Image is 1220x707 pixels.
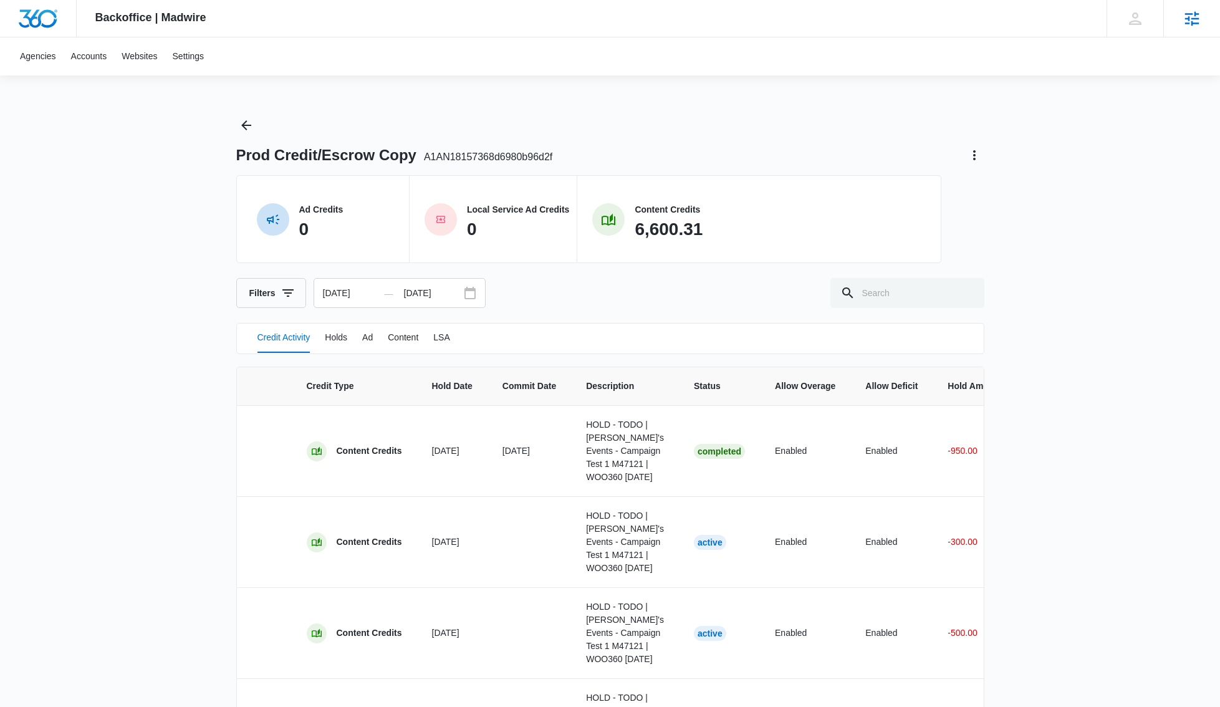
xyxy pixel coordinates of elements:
span: Credit Type [307,380,402,393]
p: Enabled [775,536,835,549]
p: Ad Credits [299,203,343,216]
p: Content Credits [337,627,402,640]
p: 0 [467,216,569,243]
p: HOLD - TODO | [PERSON_NAME]'s Events - Campaign Test 1 M47121 | WOO360 [DATE] [586,418,664,484]
button: Holds [325,323,347,353]
span: Status [694,380,745,393]
a: Websites [114,37,165,75]
p: Enabled [775,445,835,458]
button: Content [388,323,418,353]
p: Enabled [865,627,918,640]
div: Active [694,535,726,550]
a: Accounts [64,37,115,75]
span: A1AN18157368d6980b96d2f [424,151,552,162]
p: -300.00 [948,536,1002,549]
p: [DATE] [502,445,556,458]
a: Settings [165,37,212,75]
div: Active [694,626,726,641]
h1: Prod Credit/Escrow Copy [236,146,553,165]
span: — [385,279,393,309]
span: Backoffice | Madwire [95,11,206,24]
p: Content Credits [635,203,703,216]
p: Enabled [865,536,918,549]
p: HOLD - TODO | [PERSON_NAME]'s Events - Campaign Test 1 M47121 | WOO360 [DATE] [586,509,664,575]
input: Date Range From [314,279,404,307]
span: Commit Date [502,380,556,393]
div: Completed [694,444,745,459]
button: Filters [236,278,306,308]
div: Date Range Input Group [314,278,486,308]
p: Content Credits [337,445,402,458]
p: 6,600.31 [635,216,703,243]
p: -950.00 [948,445,1002,458]
button: Back [236,115,256,135]
p: Local Service Ad Credits [467,203,569,216]
span: Hold Amount [948,380,1002,393]
button: Actions [964,145,984,165]
p: [DATE] [432,536,473,549]
input: Search [830,278,984,308]
p: Enabled [865,445,918,458]
p: 0 [299,216,343,243]
span: Allow Overage [775,380,835,393]
p: [DATE] [432,445,473,458]
p: [DATE] [432,627,473,640]
button: LSA [433,323,449,353]
p: Enabled [775,627,835,640]
a: Agencies [12,37,64,75]
span: Allow Deficit [865,380,918,393]
button: Credit Activity [257,323,310,353]
p: -500.00 [948,627,1002,640]
button: Ad [362,323,373,353]
p: Content Credits [337,536,402,549]
p: HOLD - TODO | [PERSON_NAME]'s Events - Campaign Test 1 M47121 | WOO360 [DATE] [586,600,664,666]
input: Date Range To [404,279,485,307]
span: Hold Date [432,380,473,393]
span: Description [586,380,664,393]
